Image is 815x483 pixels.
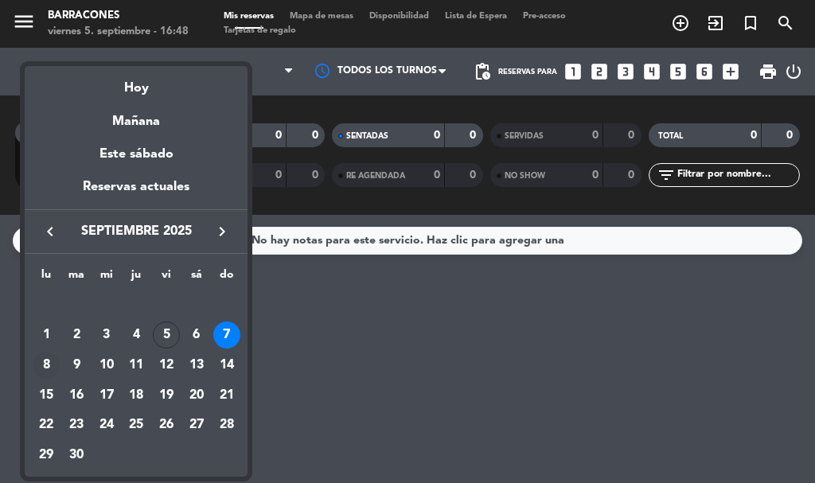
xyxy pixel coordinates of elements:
[61,350,92,380] td: 9 de septiembre de 2025
[31,266,61,290] th: lunes
[25,177,248,209] div: Reservas actuales
[92,380,122,411] td: 17 de septiembre de 2025
[122,411,152,441] td: 25 de septiembre de 2025
[92,266,122,290] th: miércoles
[122,321,152,351] td: 4 de septiembre de 2025
[122,380,152,411] td: 18 de septiembre de 2025
[181,266,212,290] th: sábado
[151,266,181,290] th: viernes
[123,382,150,409] div: 18
[93,321,120,349] div: 3
[61,380,92,411] td: 16 de septiembre de 2025
[93,382,120,409] div: 17
[33,321,60,349] div: 1
[64,221,208,242] span: septiembre 2025
[213,222,232,241] i: keyboard_arrow_right
[33,442,60,469] div: 29
[33,352,60,379] div: 8
[151,321,181,351] td: 5 de septiembre de 2025
[61,411,92,441] td: 23 de septiembre de 2025
[153,352,180,379] div: 12
[123,352,150,379] div: 11
[212,380,242,411] td: 21 de septiembre de 2025
[61,440,92,470] td: 30 de septiembre de 2025
[61,266,92,290] th: martes
[183,412,210,439] div: 27
[181,321,212,351] td: 6 de septiembre de 2025
[33,382,60,409] div: 15
[25,66,248,99] div: Hoy
[213,412,240,439] div: 28
[212,266,242,290] th: domingo
[63,352,90,379] div: 9
[151,411,181,441] td: 26 de septiembre de 2025
[212,411,242,441] td: 28 de septiembre de 2025
[122,266,152,290] th: jueves
[153,382,180,409] div: 19
[181,350,212,380] td: 13 de septiembre de 2025
[36,221,64,242] button: keyboard_arrow_left
[92,350,122,380] td: 10 de septiembre de 2025
[41,222,60,241] i: keyboard_arrow_left
[31,350,61,380] td: 8 de septiembre de 2025
[93,352,120,379] div: 10
[183,321,210,349] div: 6
[31,380,61,411] td: 15 de septiembre de 2025
[31,290,241,321] td: SEP.
[153,412,180,439] div: 26
[63,321,90,349] div: 2
[93,412,120,439] div: 24
[33,412,60,439] div: 22
[31,411,61,441] td: 22 de septiembre de 2025
[213,321,240,349] div: 7
[63,412,90,439] div: 23
[122,350,152,380] td: 11 de septiembre de 2025
[31,321,61,351] td: 1 de septiembre de 2025
[92,321,122,351] td: 3 de septiembre de 2025
[208,221,236,242] button: keyboard_arrow_right
[123,412,150,439] div: 25
[151,380,181,411] td: 19 de septiembre de 2025
[151,350,181,380] td: 12 de septiembre de 2025
[61,321,92,351] td: 2 de septiembre de 2025
[123,321,150,349] div: 4
[181,380,212,411] td: 20 de septiembre de 2025
[25,99,248,132] div: Mañana
[212,350,242,380] td: 14 de septiembre de 2025
[183,352,210,379] div: 13
[183,382,210,409] div: 20
[213,382,240,409] div: 21
[63,382,90,409] div: 16
[25,132,248,177] div: Este sábado
[212,321,242,351] td: 7 de septiembre de 2025
[31,440,61,470] td: 29 de septiembre de 2025
[213,352,240,379] div: 14
[63,442,90,469] div: 30
[153,321,180,349] div: 5
[181,411,212,441] td: 27 de septiembre de 2025
[92,411,122,441] td: 24 de septiembre de 2025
